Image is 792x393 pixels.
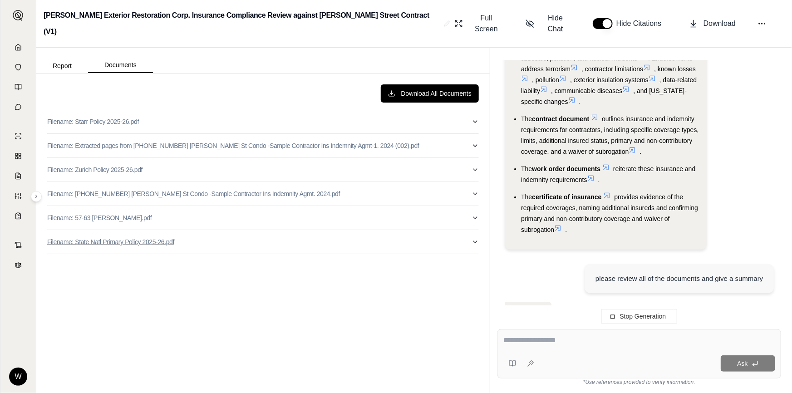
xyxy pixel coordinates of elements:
a: Prompt Library [6,78,30,96]
button: Filename: Starr Policy 2025-26.pdf [47,110,479,133]
p: Filename: 57-63 [PERSON_NAME].pdf [47,213,152,222]
div: please review all of the documents and give a summary [595,273,763,284]
button: Documents [88,58,153,73]
h2: [PERSON_NAME] Exterior Restoration Corp. Insurance Compliance Review against [PERSON_NAME] Street... [44,7,440,40]
button: Expand sidebar [9,6,27,25]
button: Hide Chat [522,9,574,38]
span: provides evidence of the required coverages, naming additional insureds and confirming primary an... [521,193,698,233]
span: The [521,165,532,172]
button: Full Screen [451,9,507,38]
span: , pollution [532,76,559,84]
span: contract document [532,115,589,123]
p: Filename: Zurich Policy 2025-26.pdf [47,165,143,174]
span: Hide Citations [616,18,667,29]
a: Custom Report [6,187,30,205]
span: , and [US_STATE]-specific changes [521,87,687,105]
button: Filename: State Natl Primary Policy 2025-26.pdf [47,230,479,254]
span: outlines insurance and indemnity requirements for contractors, including specific coverage types,... [521,115,699,155]
a: Policy Comparisons [6,147,30,165]
div: *Use references provided to verify information. [497,378,781,386]
button: Report [36,59,88,73]
span: . [640,148,641,155]
p: Filename: Starr Policy 2025-26.pdf [47,117,139,126]
span: Hide Chat [540,13,571,34]
span: The [521,193,532,201]
button: Download [685,15,739,33]
a: Claim Coverage [6,167,30,185]
span: work order documents [532,165,600,172]
p: Filename: State Natl Primary Policy 2025-26.pdf [47,237,174,246]
img: Expand sidebar [13,10,24,21]
span: Stop Generation [620,313,666,320]
span: The [521,115,532,123]
span: certificate of insurance [532,193,601,201]
a: Home [6,38,30,56]
p: Filename: Extracted pages from [PHONE_NUMBER] [PERSON_NAME] St Condo -Sample Contractor Ins Indem... [47,141,419,150]
button: Filename: [PHONE_NUMBER] [PERSON_NAME] St Condo -Sample Contractor Ins Indemnity Agmt. 2024.pdf [47,182,479,206]
span: Full Screen [469,13,504,34]
a: Single Policy [6,127,30,145]
div: W [9,368,27,386]
button: Filename: Zurich Policy 2025-26.pdf [47,158,479,182]
span: . Endorsements address terrorism [521,54,693,73]
a: Contract Analysis [6,236,30,254]
button: Filename: 57-63 [PERSON_NAME].pdf [47,206,479,230]
button: Filename: Extracted pages from [PHONE_NUMBER] [PERSON_NAME] St Condo -Sample Contractor Ins Indem... [47,134,479,157]
button: Stop Generation [601,309,678,324]
button: Download All Documents [381,84,479,103]
span: . [598,176,600,183]
span: reiterate these insurance and indemnity requirements [521,165,695,183]
span: and includes exclusions for asbestos, pollution, and nuclear incidents [521,44,682,62]
p: Filename: [PHONE_NUMBER] [PERSON_NAME] St Condo -Sample Contractor Ins Indemnity Agmt. 2024.pdf [47,189,340,198]
span: , data-related liability [521,76,697,94]
span: . [565,226,567,233]
span: Download [703,18,736,29]
span: . [579,98,581,105]
span: Ask [737,360,748,367]
a: Legal Search Engine [6,256,30,274]
span: , communicable diseases [551,87,622,94]
a: Documents Vault [6,58,30,76]
a: Coverage Table [6,207,30,225]
span: , contractor limitations [581,65,643,73]
span: , exterior insulation systems [570,76,649,84]
span: , known losses [654,65,696,73]
button: Expand sidebar [31,191,42,202]
a: Chat [6,98,30,116]
button: Ask [721,355,775,372]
